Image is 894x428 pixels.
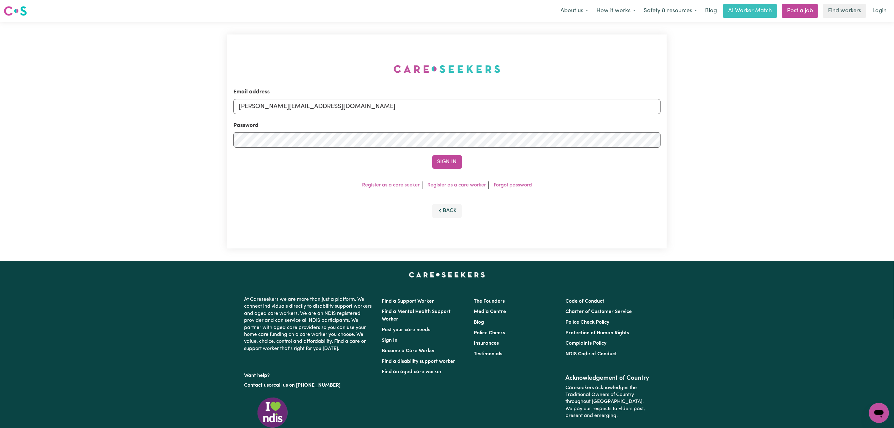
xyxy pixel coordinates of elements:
[869,4,890,18] a: Login
[233,88,270,96] label: Email address
[474,352,502,357] a: Testimonials
[565,331,629,336] a: Protection of Human Rights
[723,4,777,18] a: AI Worker Match
[382,309,451,322] a: Find a Mental Health Support Worker
[432,155,462,169] button: Sign In
[474,331,505,336] a: Police Checks
[869,403,889,423] iframe: Button to launch messaging window, conversation in progress
[244,379,375,391] p: or
[4,5,27,17] img: Careseekers logo
[233,99,661,114] input: Email address
[556,4,592,18] button: About us
[474,309,506,314] a: Media Centre
[409,272,485,277] a: Careseekers home page
[565,352,617,357] a: NDIS Code of Conduct
[592,4,640,18] button: How it works
[565,374,650,382] h2: Acknowledgement of Country
[4,4,27,18] a: Careseekers logo
[382,338,398,343] a: Sign In
[474,320,484,325] a: Blog
[382,369,442,374] a: Find an aged care worker
[565,341,606,346] a: Complaints Policy
[244,370,375,379] p: Want help?
[640,4,701,18] button: Safety & resources
[382,327,431,332] a: Post your care needs
[244,294,375,355] p: At Careseekers we are more than just a platform. We connect individuals directly to disability su...
[274,383,341,388] a: call us on [PHONE_NUMBER]
[565,320,609,325] a: Police Check Policy
[432,204,462,218] button: Back
[474,341,499,346] a: Insurances
[565,299,604,304] a: Code of Conduct
[382,359,456,364] a: Find a disability support worker
[427,183,486,188] a: Register as a care worker
[823,4,866,18] a: Find workers
[382,299,434,304] a: Find a Support Worker
[362,183,420,188] a: Register as a care seeker
[494,183,532,188] a: Forgot password
[244,383,269,388] a: Contact us
[233,122,258,130] label: Password
[382,348,436,353] a: Become a Care Worker
[474,299,505,304] a: The Founders
[565,309,632,314] a: Charter of Customer Service
[565,382,650,422] p: Careseekers acknowledges the Traditional Owners of Country throughout [GEOGRAPHIC_DATA]. We pay o...
[701,4,721,18] a: Blog
[782,4,818,18] a: Post a job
